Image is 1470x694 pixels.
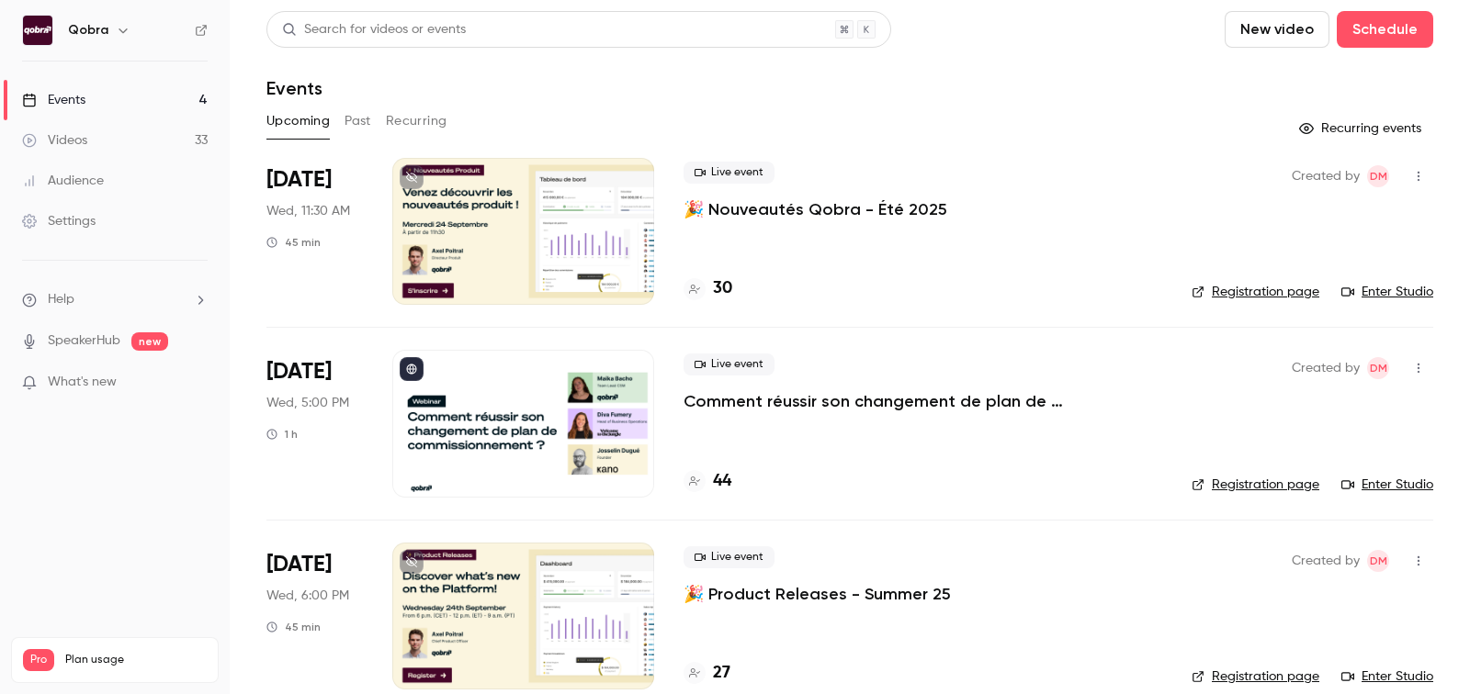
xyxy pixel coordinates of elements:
[1370,357,1387,379] span: DM
[1341,667,1433,686] a: Enter Studio
[266,550,332,579] span: [DATE]
[23,16,52,45] img: Qobra
[22,172,104,190] div: Audience
[266,106,330,136] button: Upcoming
[1292,165,1360,187] span: Created by
[684,353,775,375] span: Live event
[684,198,947,220] a: 🎉 Nouveautés Qobra - Été 2025
[1192,283,1319,301] a: Registration page
[266,77,322,99] h1: Events
[1367,165,1389,187] span: Dylan Manceau
[266,235,321,250] div: 45 min
[713,661,730,686] h4: 27
[266,620,321,634] div: 45 min
[1292,357,1360,379] span: Created by
[22,131,87,150] div: Videos
[386,106,447,136] button: Recurring
[266,427,298,442] div: 1 h
[1192,476,1319,494] a: Registration page
[1225,11,1329,48] button: New video
[1367,357,1389,379] span: Dylan Manceau
[48,290,74,309] span: Help
[22,290,208,309] li: help-dropdown-opener
[266,587,349,605] span: Wed, 6:00 PM
[1292,550,1360,572] span: Created by
[23,649,54,671] span: Pro
[266,357,332,386] span: [DATE]
[713,469,731,494] h4: 44
[1192,667,1319,686] a: Registration page
[713,276,732,301] h4: 30
[266,394,349,412] span: Wed, 5:00 PM
[22,212,96,230] div: Settings
[1341,476,1433,494] a: Enter Studio
[65,653,207,667] span: Plan usage
[48,331,120,351] a: SpeakerHub
[68,21,108,39] h6: Qobra
[131,332,168,351] span: new
[684,469,731,494] a: 44
[684,661,730,686] a: 27
[266,202,350,220] span: Wed, 11:30 AM
[1291,114,1433,143] button: Recurring events
[22,91,85,109] div: Events
[1370,550,1387,572] span: DM
[684,583,951,605] a: 🎉 Product Releases - Summer 25
[684,162,775,184] span: Live event
[48,373,117,392] span: What's new
[266,350,363,497] div: Sep 24 Wed, 5:00 PM (Europe/Paris)
[345,106,371,136] button: Past
[684,546,775,568] span: Live event
[684,390,1162,412] a: Comment réussir son changement de plan de commissionnement ?
[1367,550,1389,572] span: Dylan Manceau
[266,543,363,689] div: Sep 24 Wed, 6:00 PM (Europe/Paris)
[1337,11,1433,48] button: Schedule
[684,276,732,301] a: 30
[1370,165,1387,187] span: DM
[266,165,332,195] span: [DATE]
[266,158,363,305] div: Sep 24 Wed, 11:30 AM (Europe/Paris)
[1341,283,1433,301] a: Enter Studio
[282,20,466,39] div: Search for videos or events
